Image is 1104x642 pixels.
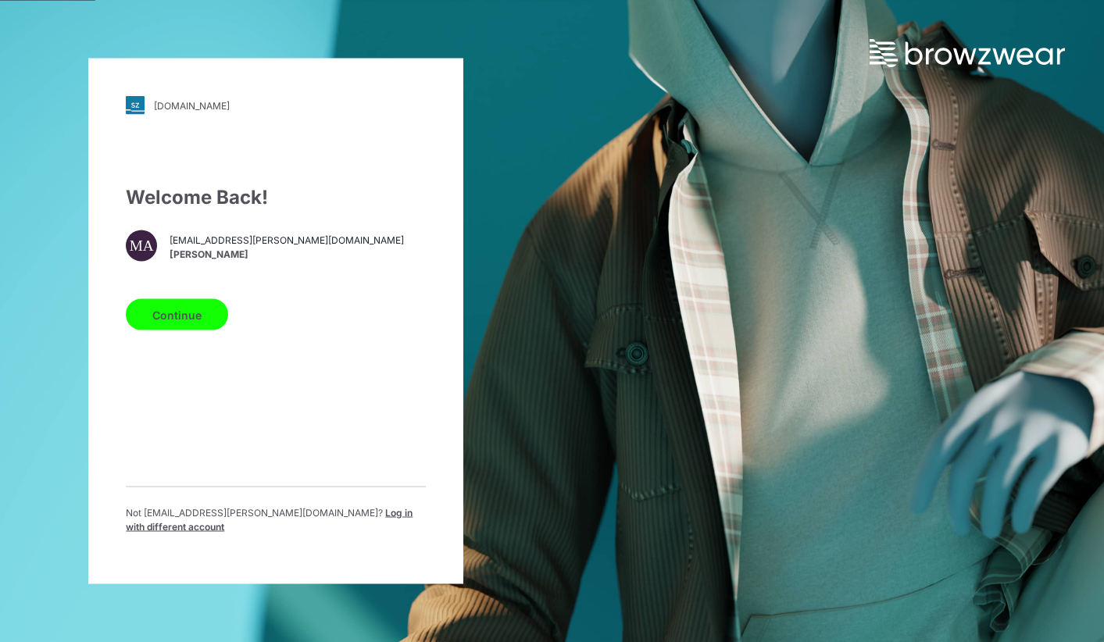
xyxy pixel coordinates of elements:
div: Welcome Back! [126,184,426,212]
p: Not [EMAIL_ADDRESS][PERSON_NAME][DOMAIN_NAME] ? [126,506,426,534]
span: [PERSON_NAME] [170,247,404,261]
div: [DOMAIN_NAME] [154,99,230,111]
img: svg+xml;base64,PHN2ZyB3aWR0aD0iMjgiIGhlaWdodD0iMjgiIHZpZXdCb3g9IjAgMCAyOCAyOCIgZmlsbD0ibm9uZSIgeG... [126,96,145,115]
div: MA [126,230,157,262]
span: [EMAIL_ADDRESS][PERSON_NAME][DOMAIN_NAME] [170,233,404,247]
a: [DOMAIN_NAME] [126,96,426,115]
img: browzwear-logo.73288ffb.svg [870,39,1065,67]
button: Continue [126,299,228,330]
